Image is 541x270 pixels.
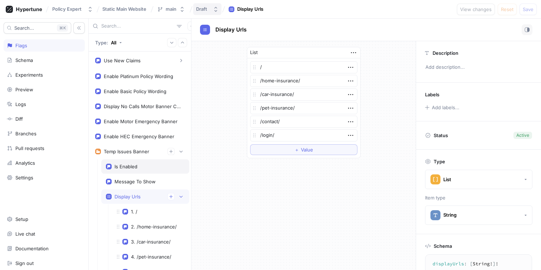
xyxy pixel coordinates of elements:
div: 1. / [131,209,137,214]
textarea: /pet-insurance/ [250,102,357,114]
button: String [425,206,532,225]
p: Description [433,50,458,56]
span: Save [523,7,533,11]
div: Flags [15,43,27,48]
div: Experiments [15,72,43,78]
div: Message To Show [114,179,156,184]
button: Expand all [167,38,176,47]
div: Temp Issues Banner [104,149,149,154]
div: Add labels... [432,105,459,110]
span: Value [301,148,313,152]
span: Reset [501,7,513,11]
div: main [166,6,176,12]
div: Pull requests [15,145,44,151]
button: ＋Value [250,144,357,155]
button: main [154,3,188,15]
div: K [57,24,68,32]
div: 3. /car-insurance/ [131,239,171,245]
button: View changes [457,4,495,15]
button: Reset [498,4,517,15]
p: Item type [425,194,532,202]
div: Draft [196,6,207,12]
button: Add labels... [423,103,461,112]
input: Search... [101,23,174,30]
p: Type: [95,40,108,45]
div: Use New Claims [104,58,141,63]
span: ＋ [294,148,299,152]
span: Static Main Website [102,6,146,11]
button: Policy Expert [49,3,96,15]
div: Enable Basic Policy Wording [104,88,166,94]
div: Diff [15,116,23,122]
span: Search... [14,26,34,30]
div: Branches [15,131,36,136]
div: Settings [15,175,33,180]
div: Logs [15,101,26,107]
div: Display Urls [114,194,141,199]
div: Enable Platinum Policy Wording [104,73,173,79]
div: List [250,49,258,56]
div: Display No Calls Motor Banner Content [104,103,182,109]
div: Preview [15,87,33,92]
div: Live chat [15,231,35,237]
div: Active [516,132,529,139]
textarea: /login/ [250,129,357,141]
button: List [425,170,532,189]
button: Type: All [93,36,125,49]
div: Analytics [15,160,35,166]
span: Display Urls [215,27,247,33]
div: 4. /pet-insurance/ [131,254,171,260]
div: Policy Expert [52,6,82,12]
p: Labels [425,92,439,97]
textarea: /car-insurance/ [250,88,357,101]
textarea: /home-insurance/ [250,75,357,87]
p: Add description... [422,61,535,73]
div: Enable HEC Emergency Banner [104,134,174,139]
div: Documentation [15,246,49,251]
div: Display Urls [237,6,263,13]
p: Status [434,130,448,140]
p: Type [434,159,445,164]
div: All [111,40,116,45]
div: List [443,177,451,183]
div: Schema [15,57,33,63]
button: Save [520,4,537,15]
p: Schema [434,243,452,249]
a: Documentation [4,242,85,255]
div: String [443,212,457,218]
span: View changes [460,7,492,11]
div: 2. /home-insurance/ [131,224,177,230]
div: Is Enabled [114,164,137,169]
div: Enable Motor Emergency Banner [104,119,177,124]
button: Search...K [4,22,71,34]
textarea: / [250,61,357,73]
button: Collapse all [178,38,187,47]
button: Draft [193,3,221,15]
div: Sign out [15,260,34,266]
div: Setup [15,216,28,222]
textarea: /contact/ [250,116,357,128]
